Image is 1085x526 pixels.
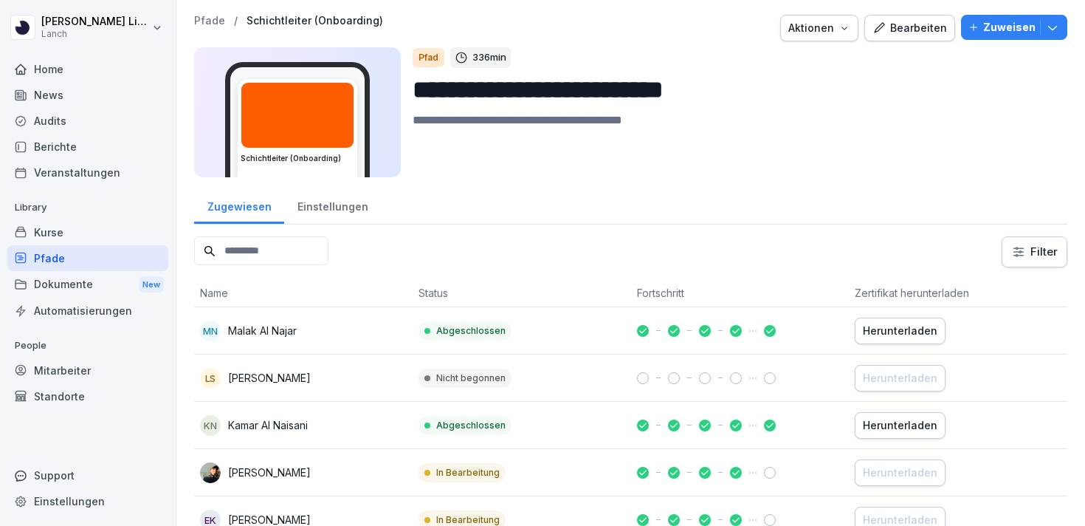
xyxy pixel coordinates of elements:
[284,186,381,224] a: Einstellungen
[200,321,221,341] div: MN
[855,412,945,439] button: Herunterladen
[780,15,858,41] button: Aktionen
[139,276,164,293] div: New
[863,370,937,386] div: Herunterladen
[436,324,506,338] p: Abgeschlossen
[247,15,383,27] a: Schichtleiter (Onboarding)
[413,279,631,307] th: Status
[200,368,221,389] div: LS
[7,271,168,298] a: DokumenteNew
[7,488,168,514] a: Einstellungen
[7,245,168,271] a: Pfade
[7,82,168,108] a: News
[7,196,168,219] p: Library
[849,279,1067,307] th: Zertifikat herunterladen
[7,462,168,488] div: Support
[241,153,354,164] h3: Schichtleiter (Onboarding)
[7,298,168,324] a: Automatisierungen
[41,16,149,28] p: [PERSON_NAME] Liebhold
[983,19,1036,35] p: Zuweisen
[863,417,937,434] div: Herunterladen
[855,318,945,344] button: Herunterladen
[194,15,225,27] a: Pfade
[200,415,221,436] div: KN
[7,160,168,185] a: Veranstaltungen
[228,323,297,338] p: Malak Al Najar
[855,365,945,392] button: Herunterladen
[228,465,311,480] p: [PERSON_NAME]
[863,465,937,481] div: Herunterladen
[7,134,168,160] a: Berichte
[228,370,311,386] p: [PERSON_NAME]
[194,279,413,307] th: Name
[413,48,444,67] div: Pfad
[855,460,945,486] button: Herunterladen
[41,29,149,39] p: Lanch
[872,20,947,36] div: Bearbeiten
[436,372,506,385] p: Nicht begonnen
[631,279,850,307] th: Fortschritt
[7,358,168,383] a: Mitarbeiter
[200,462,221,483] img: gkk8frl0fbzltpz448jh2wkk.png
[7,334,168,358] p: People
[961,15,1067,40] button: Zuweisen
[7,56,168,82] a: Home
[1002,237,1067,267] button: Filter
[7,271,168,298] div: Dokumente
[7,219,168,245] a: Kurse
[241,83,354,148] img: k4rccpjnjvholfavppfi2r4j.png
[864,15,955,41] button: Bearbeiten
[863,323,937,339] div: Herunterladen
[472,50,506,65] p: 336 min
[234,15,238,27] p: /
[194,186,284,224] a: Zugewiesen
[228,417,308,433] p: Kamar Al Naisani
[7,108,168,134] a: Audits
[436,419,506,432] p: Abgeschlossen
[788,20,850,36] div: Aktionen
[7,383,168,409] a: Standorte
[436,466,500,479] p: In Bearbeitung
[1011,245,1058,259] div: Filter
